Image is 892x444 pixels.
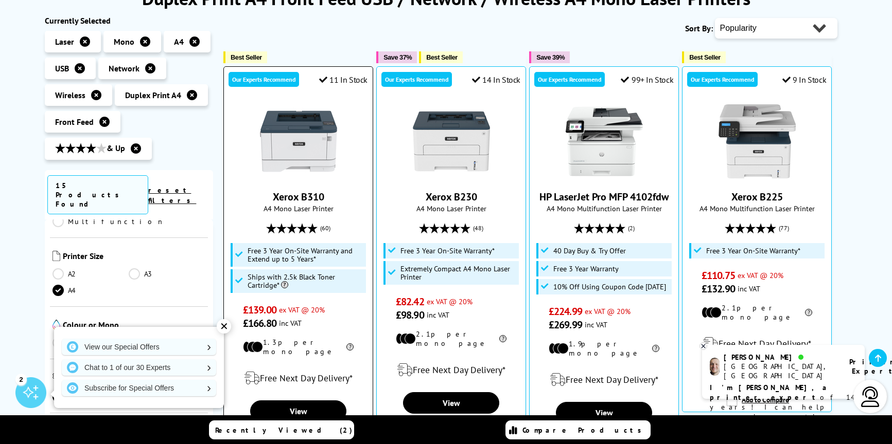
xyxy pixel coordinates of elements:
span: A4 Mono Laser Printer [382,203,520,213]
span: ex VAT @ 20% [585,306,631,316]
span: A4 Mono Multifunction Laser Printer [535,203,673,213]
li: 2.1p per mono page [702,303,812,322]
span: Save 37% [383,53,412,61]
a: HP LaserJet Pro MFP 4102fdw [566,172,643,182]
span: Printer Size [63,251,206,263]
span: Ships with 2.5k Black Toner Cartridge* [248,273,364,289]
span: inc VAT [738,284,760,293]
img: HP LaserJet Pro MFP 4102fdw [566,103,643,180]
a: Recently Viewed (2) [209,420,354,439]
span: (60) [320,218,330,238]
span: Recently Viewed (2) [215,425,353,435]
a: View [403,392,499,414]
div: 9 In Stock [782,75,827,85]
span: Best Seller [689,53,721,61]
div: ✕ [217,319,231,334]
span: Mono [114,36,134,47]
img: Xerox B230 [413,103,490,180]
span: USB [55,63,69,73]
a: Colour [53,337,129,348]
img: ashley-livechat.png [710,358,720,376]
a: Xerox B225 [731,190,783,203]
span: inc VAT [279,318,302,328]
span: Free 3 Year On-Site Warranty and Extend up to 5 Years* [248,247,364,263]
span: 40 Day Buy & Try Offer [553,247,626,255]
div: 14 In Stock [472,75,520,85]
a: View [556,402,652,423]
span: Laser [55,36,74,47]
span: (2) [628,218,635,238]
div: Currently Selected [45,15,214,26]
span: £139.00 [243,303,276,317]
div: Our Experts Recommend [687,72,758,87]
span: £82.42 [396,295,424,308]
a: reset filters [148,186,196,205]
li: 1.9p per mono page [549,339,659,358]
img: user-headset-light.svg [860,386,881,407]
div: 99+ In Stock [621,75,673,85]
span: 10% Off Using Coupon Code [DATE] [553,283,666,291]
a: Chat to 1 of our 30 Experts [62,359,216,376]
a: HP LaserJet Pro MFP 4102fdw [539,190,669,203]
div: modal_delivery [382,356,520,384]
span: ex VAT @ 20% [279,305,325,314]
a: Xerox B310 [260,172,337,182]
span: Wireless [55,90,85,100]
img: Xerox B225 [719,103,796,180]
img: Colour or Mono [53,320,60,330]
span: A4 Mono Laser Printer [229,203,368,213]
a: A2 [53,268,129,280]
div: Our Experts Recommend [381,72,452,87]
span: Free 3 Year Warranty [553,265,619,273]
div: [GEOGRAPHIC_DATA], [GEOGRAPHIC_DATA] [724,362,836,380]
li: 2.1p per mono page [396,329,506,348]
span: £166.80 [243,317,276,330]
span: £224.99 [549,305,582,318]
span: 15 Products Found [47,175,149,214]
span: £269.99 [549,318,582,331]
a: Xerox B230 [413,172,490,182]
div: modal_delivery [535,365,673,394]
span: Network [109,63,139,73]
span: Best Seller [231,53,262,61]
a: View [250,400,346,422]
button: Save 39% [529,51,570,63]
img: Xerox B310 [260,103,337,180]
span: Colour or Mono [63,320,206,332]
span: A4 Mono Multifunction Laser Printer [688,203,826,213]
span: £132.90 [702,282,735,295]
button: Best Seller [682,51,726,63]
span: Free 3 Year On-Site Warranty* [400,247,495,255]
button: Save 37% [376,51,417,63]
div: 11 In Stock [319,75,368,85]
a: Xerox B230 [426,190,477,203]
span: £110.75 [702,269,735,282]
span: (77) [779,218,789,238]
span: ex VAT @ 20% [738,270,783,280]
span: £98.90 [396,308,424,322]
img: Technology [53,372,67,384]
span: Save 39% [536,53,565,61]
a: A4 [53,285,129,296]
button: Best Seller [419,51,463,63]
span: inc VAT [427,310,449,320]
a: View our Special Offers [62,339,216,355]
span: Extremely Compact A4 Mono Laser Printer [400,265,517,281]
div: Our Experts Recommend [229,72,299,87]
a: Multifunction [53,216,165,227]
img: Printer Size [53,251,60,261]
b: I'm [PERSON_NAME], a printer expert [710,383,830,402]
a: Subscribe for Special Offers [62,380,216,396]
li: 1.3p per mono page [243,338,354,356]
div: modal_delivery [229,364,368,393]
a: A3 [129,268,205,280]
span: Sort By: [685,23,713,33]
a: Xerox B310 [273,190,324,203]
a: Compare Products [505,420,651,439]
p: of 14 years! I can help you choose the right product [710,383,857,432]
span: Free 3 Year On-Site Warranty* [706,247,800,255]
span: Compare Products [522,425,647,435]
span: A4 [174,36,184,47]
span: Front Feed [55,117,94,127]
span: & Up [55,143,125,155]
